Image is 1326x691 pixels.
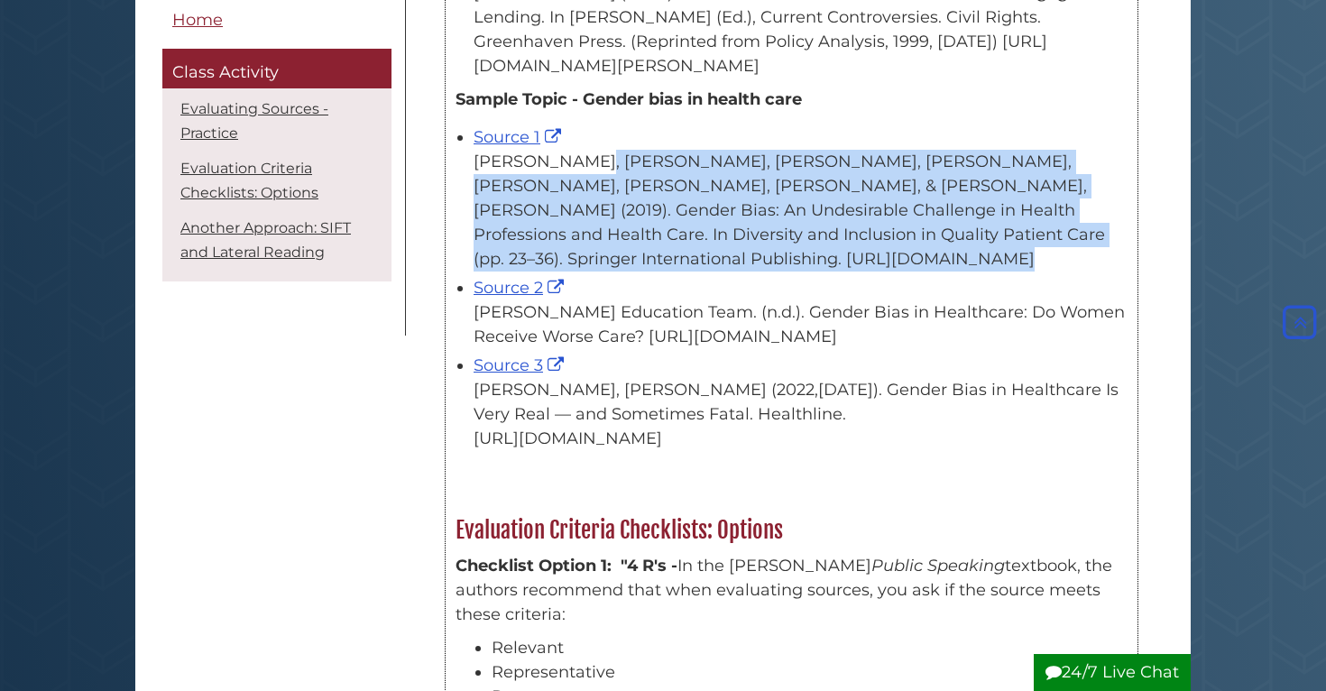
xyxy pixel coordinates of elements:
a: Evaluation Criteria Checklists: Options [180,160,318,201]
a: Back to Top [1278,313,1321,333]
a: Evaluating Sources - Practice [180,100,328,142]
a: Another Approach: SIFT and Lateral Reading [180,219,351,261]
em: Public Speaking [871,556,1005,576]
a: Source 3 [474,355,568,375]
li: Relevant [492,636,1128,660]
strong: Checklist Option 1: "4 R's - [456,556,677,576]
li: Representative [492,660,1128,685]
h2: Evaluation Criteria Checklists: Options [447,516,1137,545]
button: 24/7 Live Chat [1034,654,1191,691]
b: Sample Topic - Gender bias in health care [456,89,802,109]
div: [PERSON_NAME], [PERSON_NAME], [PERSON_NAME], [PERSON_NAME], [PERSON_NAME], [PERSON_NAME], [PERSON... [474,150,1128,272]
span: Class Activity [172,63,279,83]
a: Class Activity [162,50,391,89]
span: Home [172,10,223,30]
div: [PERSON_NAME], [PERSON_NAME] (2022,[DATE]). Gender Bias in Healthcare Is Very Real — and Sometime... [474,378,1128,451]
div: [PERSON_NAME] Education Team. (n.d.). Gender Bias in Healthcare: Do Women Receive Worse Care? [UR... [474,300,1128,349]
p: In the [PERSON_NAME] textbook, the authors recommend that when evaluating sources, you ask if the... [456,554,1128,627]
a: Source 1 [474,127,566,147]
a: Source 2 [474,278,568,298]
